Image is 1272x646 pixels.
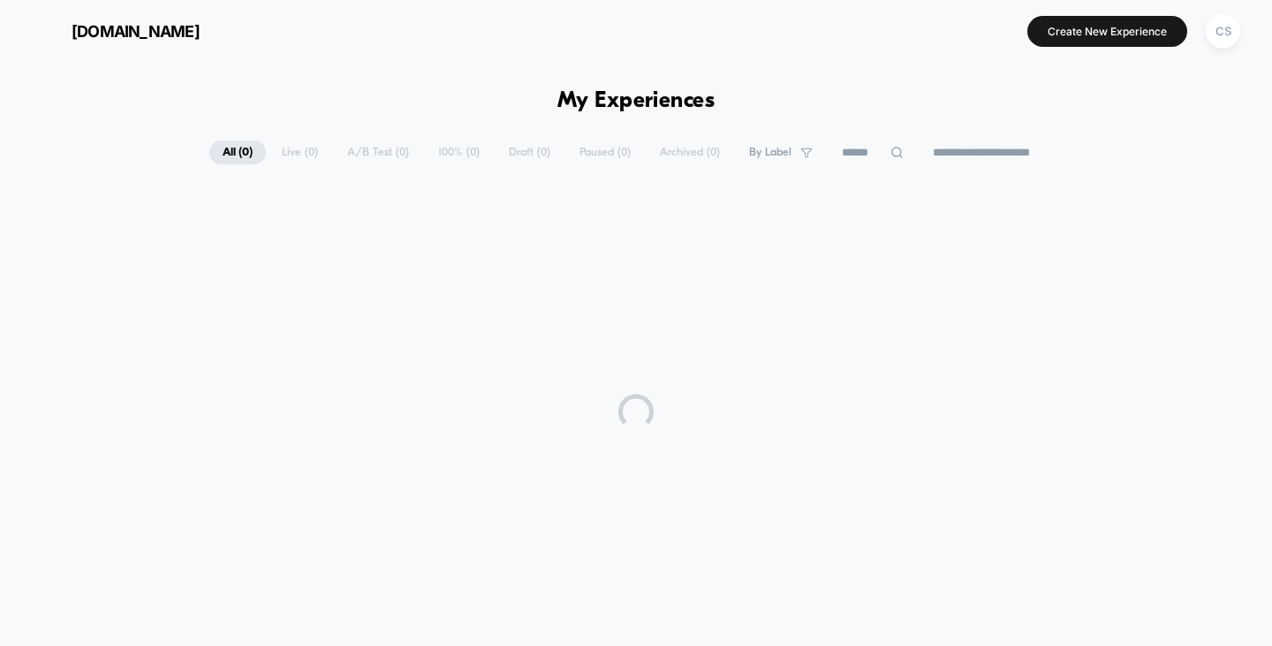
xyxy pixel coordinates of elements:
[26,17,205,45] button: [DOMAIN_NAME]
[1200,13,1245,49] button: CS
[749,146,791,159] span: By Label
[1206,14,1240,49] div: CS
[1027,16,1187,47] button: Create New Experience
[72,22,200,41] span: [DOMAIN_NAME]
[557,88,715,114] h1: My Experiences
[209,141,266,164] span: All ( 0 )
